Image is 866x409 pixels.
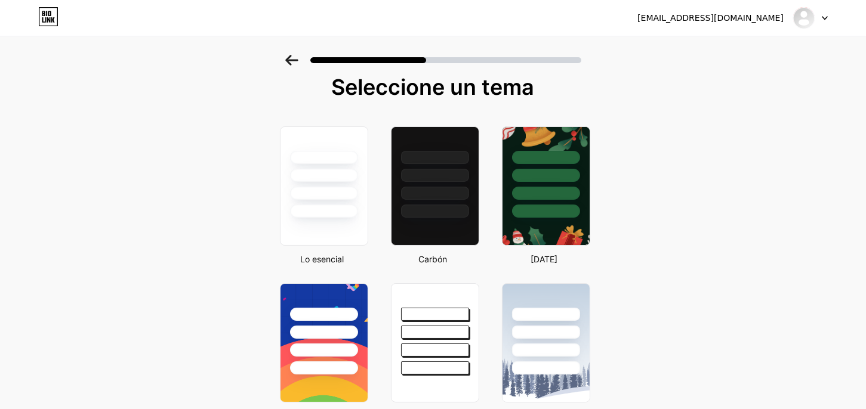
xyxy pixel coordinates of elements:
font: [EMAIL_ADDRESS][DOMAIN_NAME] [637,13,784,23]
font: [DATE] [531,254,557,264]
font: Carbón [419,254,448,264]
img: Comunicación Visual MR [793,7,815,29]
font: Seleccione un tema [332,74,535,100]
font: Lo esencial [300,254,344,264]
